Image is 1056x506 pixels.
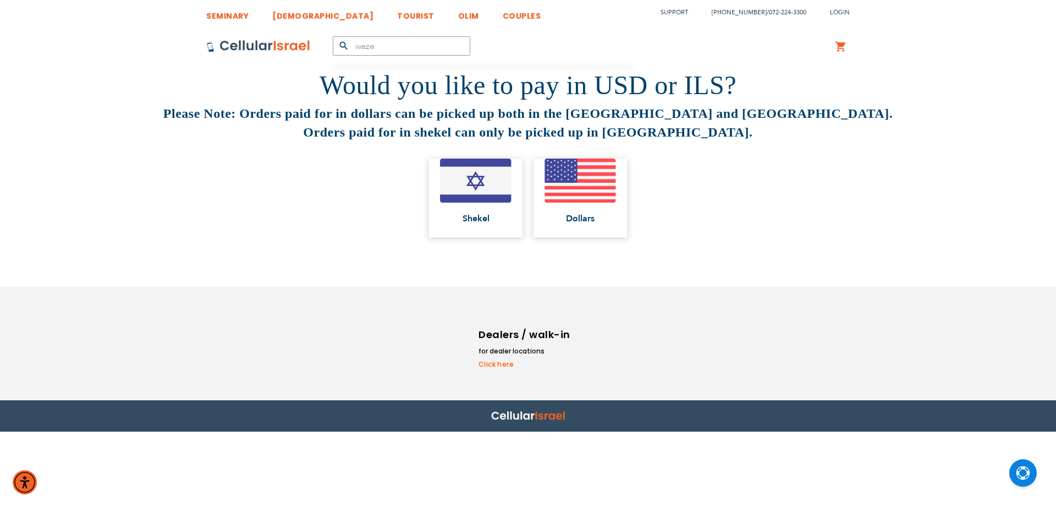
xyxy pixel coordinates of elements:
[661,8,688,17] a: Support
[206,3,249,23] a: SEMINARY
[503,3,541,23] a: COUPLES
[397,3,435,23] a: TOURIST
[479,327,572,343] h6: Dealers / walk-in
[566,214,595,224] span: Dollars
[458,3,479,23] a: OLIM
[769,8,806,17] a: 072-224-3300
[13,470,37,494] div: Accessibility Menu
[830,8,850,17] span: Login
[479,360,572,369] a: Click here
[206,40,311,53] img: Cellular Israel Logo
[701,4,806,20] li: /
[479,346,572,357] li: for dealer locations
[533,159,627,238] a: Dollars
[429,159,522,238] a: Shekel
[712,8,767,17] a: [PHONE_NUMBER]
[333,36,470,56] input: Search
[463,214,490,224] span: Shekel
[272,3,373,23] a: [DEMOGRAPHIC_DATA]
[163,106,893,139] strong: Please Note: Orders paid for in dollars can be picked up both in the [GEOGRAPHIC_DATA] and [GEOGR...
